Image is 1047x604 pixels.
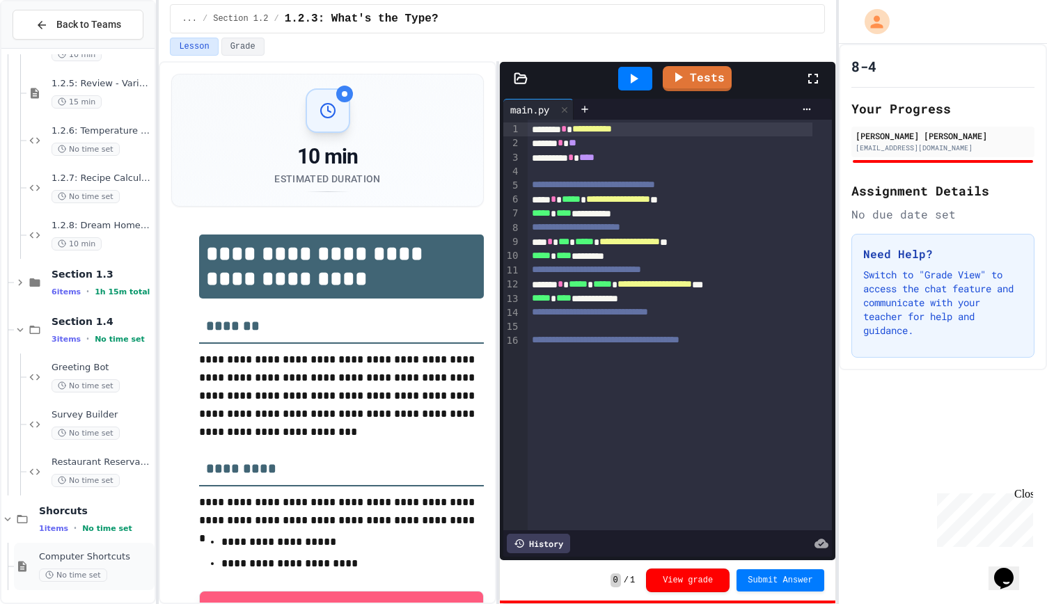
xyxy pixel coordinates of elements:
span: 6 items [52,287,81,296]
button: Back to Teams [13,10,143,40]
span: 10 min [52,237,102,251]
button: Grade [221,38,265,56]
span: ... [182,13,197,24]
span: • [74,523,77,534]
span: Greeting Bot [52,362,152,374]
span: 1.2.8: Dream Home ASCII Art [52,220,152,232]
div: [PERSON_NAME] [PERSON_NAME] [856,129,1030,142]
div: 1 [503,122,521,136]
div: 2 [503,136,521,150]
div: My Account [850,6,893,38]
h2: Assignment Details [851,181,1034,200]
div: 5 [503,179,521,193]
button: Submit Answer [737,569,824,591]
div: 4 [503,165,521,179]
span: No time set [52,143,120,156]
div: No due date set [851,206,1034,223]
span: • [86,286,89,297]
button: Lesson [170,38,218,56]
div: 3 [503,151,521,165]
span: Section 1.3 [52,268,152,280]
span: 15 min [52,95,102,109]
span: / [274,13,278,24]
span: No time set [95,335,145,344]
span: 0 [611,573,621,587]
span: Shorcuts [39,504,152,517]
span: 1 [630,575,635,586]
span: 1.2.7: Recipe Calculator [52,173,152,184]
button: View grade [646,569,730,592]
div: 15 [503,320,521,334]
span: 1h 15m total [95,287,150,296]
div: [EMAIL_ADDRESS][DOMAIN_NAME] [856,143,1030,153]
div: History [507,534,570,553]
div: 7 [503,207,521,221]
div: Chat with us now!Close [6,6,96,88]
h1: 8-4 [851,56,876,76]
span: No time set [82,524,132,533]
iframe: chat widget [931,488,1033,547]
div: 6 [503,193,521,207]
div: 8 [503,221,521,235]
iframe: chat widget [989,548,1033,590]
div: main.py [503,102,556,117]
span: 10 min [52,48,102,61]
div: 10 min [274,144,380,169]
span: 1 items [39,524,68,533]
span: Back to Teams [56,17,121,32]
span: No time set [52,474,120,487]
span: No time set [52,379,120,392]
span: No time set [39,569,107,582]
span: / [203,13,207,24]
div: 10 [503,249,521,263]
span: • [86,333,89,344]
p: Switch to "Grade View" to access the chat feature and communicate with your teacher for help and ... [863,268,1023,337]
span: Survey Builder [52,409,152,421]
span: / [624,575,629,586]
span: 1.2.5: Review - Variables and Data Types [52,78,152,90]
div: 9 [503,235,521,249]
span: No time set [52,190,120,203]
div: Estimated Duration [274,172,380,186]
span: Computer Shortcuts [39,551,152,563]
span: 3 items [52,335,81,344]
div: 12 [503,278,521,292]
span: Section 1.4 [52,315,152,328]
span: 1.2.3: What's the Type? [285,10,439,27]
span: No time set [52,427,120,440]
div: main.py [503,99,574,120]
h2: Your Progress [851,99,1034,118]
div: 14 [503,306,521,320]
a: Tests [663,66,732,91]
div: 11 [503,264,521,278]
span: 1.2.6: Temperature Converter [52,125,152,137]
span: Restaurant Reservation System [52,456,152,468]
span: Submit Answer [748,575,813,586]
span: Section 1.2 [213,13,268,24]
h3: Need Help? [863,246,1023,262]
div: 16 [503,334,521,348]
div: 13 [503,292,521,306]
